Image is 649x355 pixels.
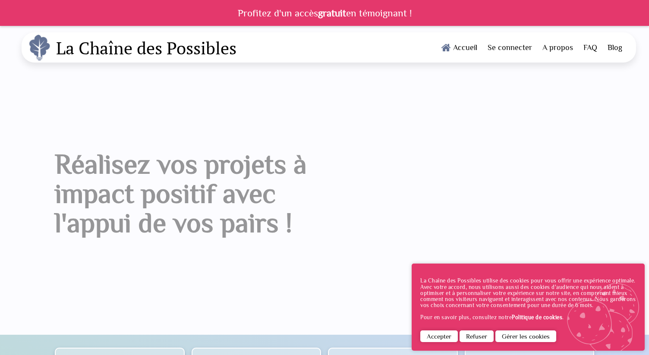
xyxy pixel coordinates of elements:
a: Blog [602,32,627,63]
p: Pour en savoir plus, consultez notre . [420,314,636,320]
p: Profitez d'un accès en témoignant ! [238,7,412,19]
img: logo [28,35,52,60]
a: FAQ [578,32,602,63]
a: A propos [537,32,578,63]
button: Gérer les cookies [495,330,556,342]
p: La Chaîne des Possibles utilise des cookies pour vous offrir une expérience optimale. Avec votre ... [420,278,636,308]
a: Se connecter [482,32,537,63]
h1: Réalisez vos projets à impact positif avec l'appui de vos pairs ! [55,149,310,237]
button: Refuser [460,330,494,342]
button: Accepter [420,330,458,342]
a: Accueil [436,32,482,63]
h1: La Chaîne des Possibles [56,35,236,60]
b: gratuit [318,7,346,19]
a: Politique de cookies [512,314,562,320]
